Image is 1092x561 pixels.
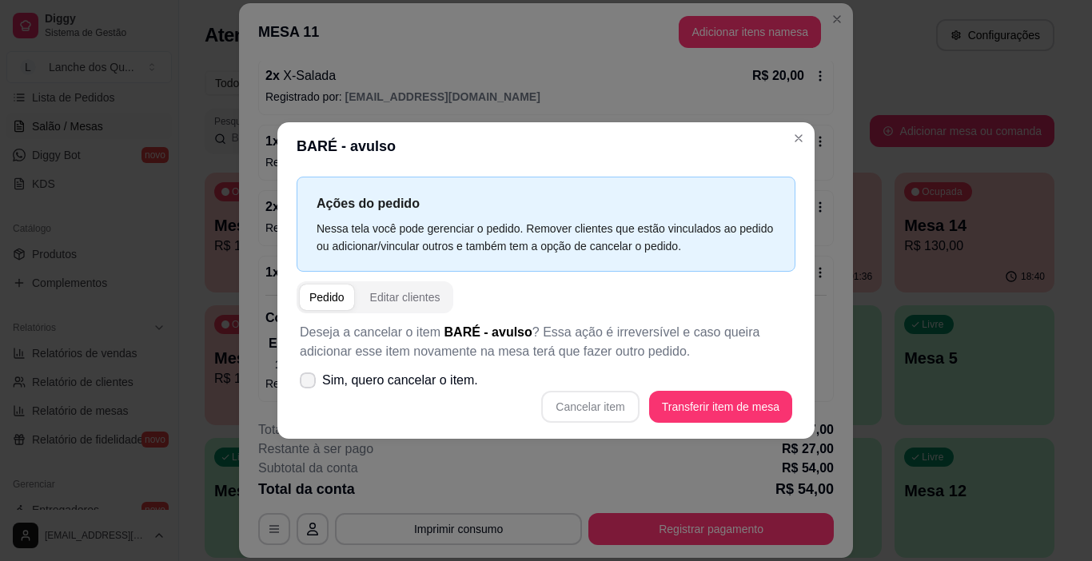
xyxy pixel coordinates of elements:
[322,371,478,390] span: Sim, quero cancelar o item.
[309,289,345,305] div: Pedido
[370,289,440,305] div: Editar clientes
[649,391,792,423] button: Transferir item de mesa
[277,122,815,170] header: BARÉ - avulso
[300,323,792,361] p: Deseja a cancelar o item ? Essa ação é irreversível e caso queira adicionar esse item novamente n...
[317,220,775,255] div: Nessa tela você pode gerenciar o pedido. Remover clientes que estão vinculados ao pedido ou adici...
[786,125,811,151] button: Close
[317,193,775,213] p: Ações do pedido
[444,325,532,339] span: BARÉ - avulso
